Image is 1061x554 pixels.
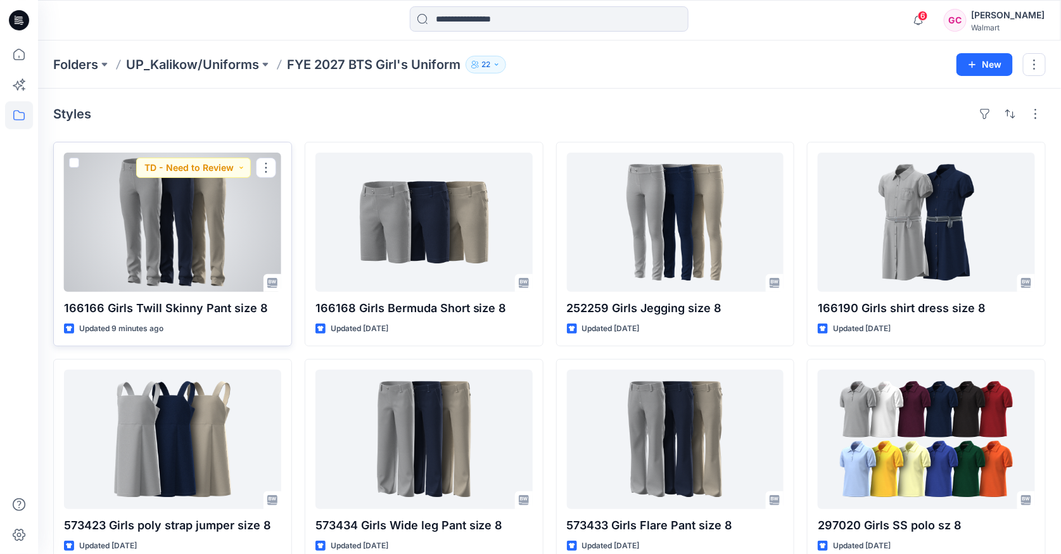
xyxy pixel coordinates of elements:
a: UP_Kalikow/Uniforms [126,56,259,73]
p: 22 [481,58,490,72]
p: 166168 Girls Bermuda Short size 8 [315,299,533,317]
p: 252259 Girls Jegging size 8 [567,299,784,317]
a: 252259 Girls Jegging size 8 [567,153,784,292]
h4: Styles [53,106,91,122]
p: Updated [DATE] [833,322,891,336]
p: Updated [DATE] [582,539,640,553]
p: 573423 Girls poly strap jumper size 8 [64,517,281,534]
a: 166166 Girls Twill Skinny Pant size 8 [64,153,281,292]
p: Updated 9 minutes ago [79,322,163,336]
p: Updated [DATE] [582,322,640,336]
div: [PERSON_NAME] [972,8,1045,23]
button: New [956,53,1013,76]
p: 166190 Girls shirt dress size 8 [818,299,1035,317]
p: 166166 Girls Twill Skinny Pant size 8 [64,299,281,317]
p: Updated [DATE] [79,539,137,553]
a: 573434 Girls Wide leg Pant size 8 [315,370,533,509]
p: 573434 Girls Wide leg Pant size 8 [315,517,533,534]
a: 166190 Girls shirt dress size 8 [818,153,1035,292]
p: Updated [DATE] [331,539,388,553]
p: Updated [DATE] [331,322,388,336]
a: 297020 Girls SS polo sz 8 [818,370,1035,509]
div: Walmart [972,23,1045,32]
p: FYE 2027 BTS Girl's Uniform [287,56,461,73]
p: 573433 Girls Flare Pant size 8 [567,517,784,534]
p: 297020 Girls SS polo sz 8 [818,517,1035,534]
a: 573423 Girls poly strap jumper size 8 [64,370,281,509]
a: 573433 Girls Flare Pant size 8 [567,370,784,509]
a: Folders [53,56,98,73]
div: GC [944,9,967,32]
p: Updated [DATE] [833,539,891,553]
button: 22 [466,56,506,73]
span: 6 [918,11,928,21]
a: 166168 Girls Bermuda Short size 8 [315,153,533,292]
